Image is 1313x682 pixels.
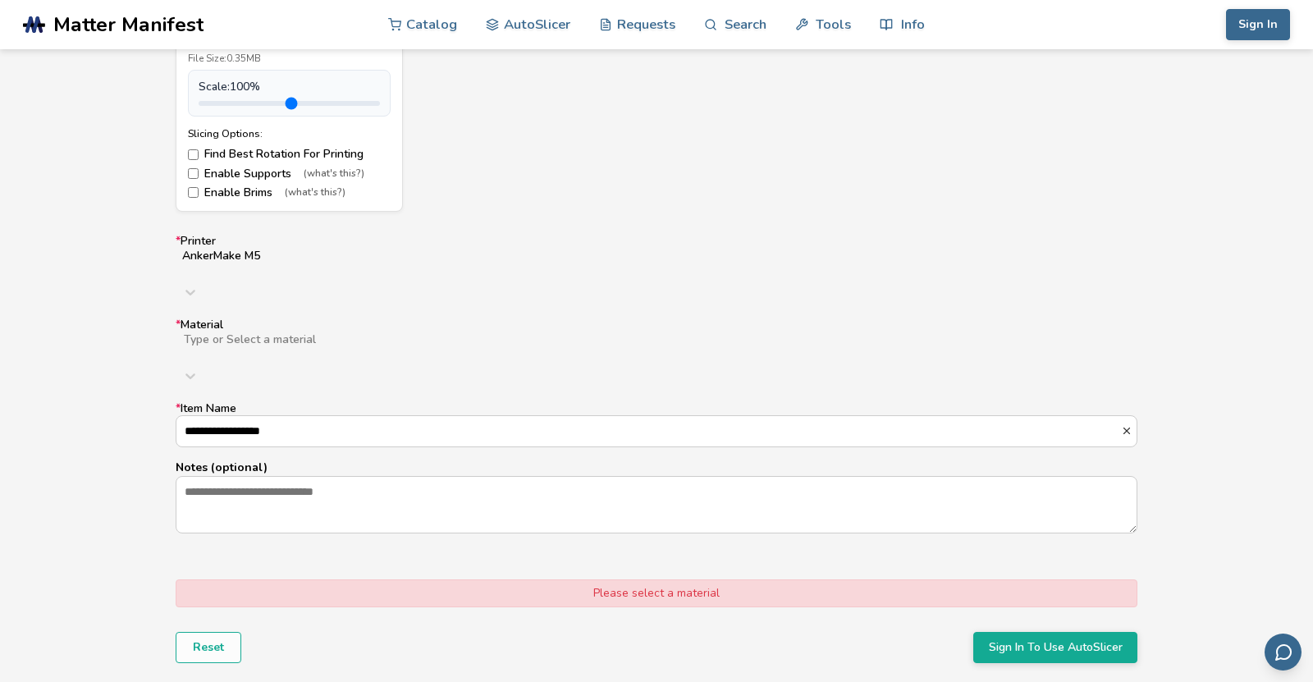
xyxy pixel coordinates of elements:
input: *MaterialType or Select a material [182,346,703,359]
div: AnkerMake M5 [182,249,1131,263]
label: Enable Brims [188,186,391,199]
button: Send feedback via email [1265,634,1302,671]
button: Reset [176,632,241,663]
label: Find Best Rotation For Printing [188,148,391,161]
span: (what's this?) [304,168,364,180]
button: Sign In [1226,9,1290,40]
button: *Item Name [1121,425,1137,437]
input: Enable Supports(what's this?) [188,168,199,179]
span: (what's this?) [285,187,345,199]
input: Find Best Rotation For Printing [188,149,199,160]
button: Sign In To Use AutoSlicer [973,632,1137,663]
span: Matter Manifest [53,13,204,36]
div: Slicing Options: [188,128,391,140]
div: Please select a material [176,579,1137,607]
label: Item Name [176,402,1137,446]
textarea: Notes (optional) [176,477,1137,533]
label: Material [176,318,1137,391]
div: Type or Select a material [184,333,1129,346]
div: File Size: 0.35MB [188,53,391,65]
p: Notes (optional) [176,459,1137,476]
label: Printer [176,235,1137,307]
input: Enable Brims(what's this?) [188,187,199,198]
label: Enable Supports [188,167,391,181]
input: *Item Name [176,416,1121,446]
span: Scale: 100 % [199,80,260,94]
